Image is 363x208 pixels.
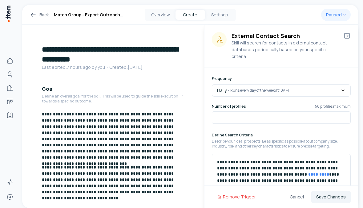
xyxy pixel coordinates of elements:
button: Create [175,10,205,20]
button: Settings [205,10,235,20]
button: Overview [146,10,175,20]
a: Deals [4,95,16,108]
a: Agents [4,109,16,121]
a: Companies [4,82,16,94]
p: Define an overall goal for the skill. This will be used to guide the skill execution towards a sp... [42,94,179,104]
button: GoalDefine an overall goal for the skill. This will be used to guide the skill execution towards ... [42,80,184,111]
button: Save Changes [311,191,351,203]
h4: Goal [42,85,54,93]
a: People [4,68,16,81]
p: 50 profiles maximum [315,104,351,109]
a: Activity [4,176,16,188]
a: Home [4,55,16,67]
p: Describe your ideal prospects. Be as specific as possible about company size, industry, role, and... [212,139,351,149]
p: Skill will search for contacts in external contact databases periodically based on your specific ... [232,40,338,60]
h6: Define Search Criteria [212,132,351,138]
label: Frequency [212,76,232,81]
label: Number of profiles [212,104,246,109]
a: Back [30,11,49,19]
img: Item Brain Logo [5,5,11,23]
a: Settings [4,191,16,203]
button: Remove Trigger [212,191,261,203]
h3: External Contact Search [232,32,338,40]
button: Cancel [285,191,309,203]
h1: Match Group - Expert Outreach Sourcing (Email / Linkedin) ™️ [54,11,137,19]
p: Last edited: 7 hours ago by you ・Created: [DATE] [42,64,184,70]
